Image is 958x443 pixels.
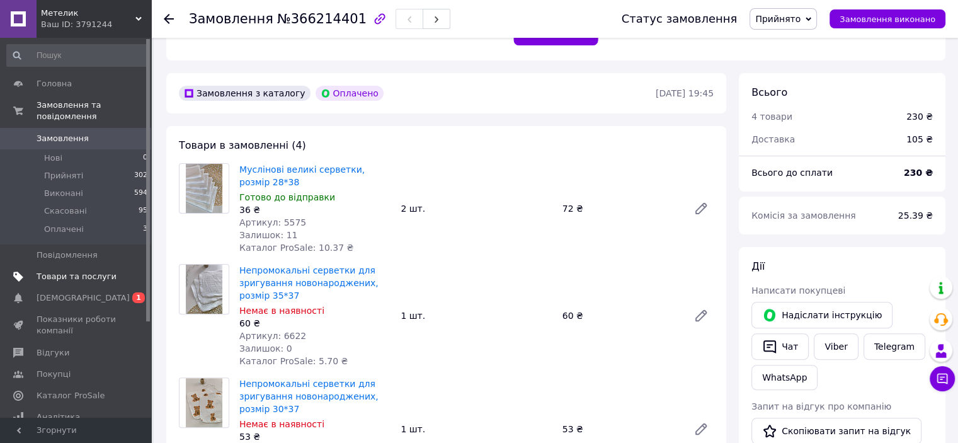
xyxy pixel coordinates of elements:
[751,210,856,221] span: Комісія за замовлення
[37,411,80,423] span: Аналітика
[239,379,379,414] a: Непромокальні серветки для зригування новонароджених, розмір 30*37
[139,205,147,217] span: 95
[239,243,353,253] span: Каталог ProSale: 10.37 ₴
[239,317,391,330] div: 60 ₴
[239,192,335,202] span: Готово до відправки
[41,8,135,19] span: Метелик
[557,307,683,325] div: 60 ₴
[44,205,87,217] span: Скасовані
[751,401,891,411] span: Запит на відгук про компанію
[239,204,391,216] div: 36 ₴
[186,265,223,314] img: Непромокальні серветки для зригування новонароджених, розмір 35*37
[186,378,223,427] img: Непромокальні серветки для зригування новонароджених, розмір 30*37
[239,343,292,354] span: Залишок: 0
[396,200,557,217] div: 2 шт.
[830,9,945,28] button: Замовлення виконано
[37,390,105,401] span: Каталог ProSale
[239,306,324,316] span: Немає в наявності
[904,168,933,178] b: 230 ₴
[143,224,147,235] span: 3
[751,302,892,328] button: Надіслати інструкцію
[179,86,311,101] div: Замовлення з каталогу
[6,44,149,67] input: Пошук
[37,347,69,359] span: Відгуки
[316,86,384,101] div: Оплачено
[44,152,62,164] span: Нові
[864,333,925,360] a: Telegram
[239,430,391,443] div: 53 ₴
[44,188,83,199] span: Виконані
[239,419,324,429] span: Немає в наявності
[37,314,117,337] span: Показники роботи компанії
[751,112,792,122] span: 4 товари
[814,333,858,360] a: Viber
[37,369,71,380] span: Покупці
[239,230,297,240] span: Залишок: 11
[41,19,151,30] div: Ваш ID: 3791244
[930,366,955,391] button: Чат з покупцем
[751,285,845,296] span: Написати покупцеві
[688,417,714,442] a: Редагувати
[44,224,84,235] span: Оплачені
[44,170,83,181] span: Прийняті
[37,271,117,282] span: Товари та послуги
[37,100,151,122] span: Замовлення та повідомлення
[557,200,683,217] div: 72 ₴
[37,292,130,304] span: [DEMOGRAPHIC_DATA]
[164,13,174,25] div: Повернутися назад
[899,125,940,153] div: 105 ₴
[37,250,98,261] span: Повідомлення
[755,14,801,24] span: Прийнято
[906,110,933,123] div: 230 ₴
[898,210,933,221] span: 25.39 ₴
[134,188,147,199] span: 594
[396,420,557,438] div: 1 шт.
[239,164,365,187] a: Муслінові великі серветки, розмір 28*38
[239,331,306,341] span: Артикул: 6622
[656,88,714,98] time: [DATE] 19:45
[751,260,765,272] span: Дії
[239,356,348,366] span: Каталог ProSale: 5.70 ₴
[37,78,72,89] span: Головна
[751,168,833,178] span: Всього до сплати
[396,307,557,325] div: 1 шт.
[186,164,223,213] img: Муслінові великі серветки, розмір 28*38
[840,14,935,24] span: Замовлення виконано
[37,133,89,144] span: Замовлення
[751,333,809,360] button: Чат
[751,134,795,144] span: Доставка
[189,11,273,26] span: Замовлення
[751,86,787,98] span: Всього
[134,170,147,181] span: 302
[557,420,683,438] div: 53 ₴
[751,365,818,390] a: WhatsApp
[622,13,738,25] div: Статус замовлення
[688,303,714,328] a: Редагувати
[688,196,714,221] a: Редагувати
[239,265,379,301] a: Непромокальні серветки для зригування новонароджених, розмір 35*37
[277,11,367,26] span: №366214401
[239,217,306,227] span: Артикул: 5575
[143,152,147,164] span: 0
[132,292,145,303] span: 1
[179,139,306,151] span: Товари в замовленні (4)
